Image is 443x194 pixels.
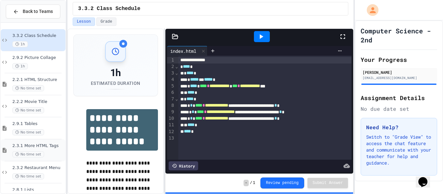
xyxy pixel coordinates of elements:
button: Grade [96,17,116,26]
div: 3 [167,70,175,76]
span: No time set [12,107,44,113]
button: Submit Answer [307,178,348,188]
span: No time set [12,85,44,91]
div: No due date set [361,105,437,113]
div: 11 [167,122,175,128]
div: 7 [167,96,175,102]
h3: Need Help? [366,123,432,131]
span: 2.3.2 Restaurant Menu [12,165,64,171]
div: 12 [167,129,175,135]
span: No time set [12,173,44,179]
div: 13 [167,135,175,142]
div: History [169,161,198,170]
span: 2.3.1 More HTML Tags [12,143,64,149]
span: 1h [12,63,28,69]
div: index.html [167,48,199,54]
span: Fold line [175,96,178,101]
span: 3.3.2 Class Schedule [78,5,140,13]
div: 4 [167,76,175,83]
button: Back to Teams [6,5,60,18]
div: index.html [167,46,208,56]
span: Back to Teams [23,8,53,15]
div: [EMAIL_ADDRESS][DOMAIN_NAME] [363,75,435,80]
span: No time set [12,129,44,135]
div: Estimated Duration [91,80,140,86]
span: / [250,180,252,186]
span: Fold line [175,70,178,75]
iframe: chat widget [416,168,437,188]
span: 3.3.2 Class Schedule [12,33,64,39]
h1: Computer Science - 2nd [361,26,437,44]
p: Switch to "Grade View" to access the chat feature and communicate with your teacher for help and ... [366,134,432,166]
div: 2 [167,63,175,70]
span: - [244,180,248,186]
span: 1 [253,180,255,186]
div: 10 [167,115,175,122]
span: 2.9.1 Tables [12,121,64,127]
div: My Account [360,3,380,17]
div: 5 [167,83,175,89]
div: [PERSON_NAME] [363,69,435,75]
span: No time set [12,151,44,157]
span: 2.2.2 Movie Title [12,99,64,105]
div: 1 [167,57,175,63]
div: 9 [167,109,175,115]
span: Submit Answer [313,180,343,186]
h2: Assignment Details [361,93,437,102]
button: Lesson [73,17,95,26]
div: 6 [167,89,175,96]
span: 1h [12,41,28,47]
button: Review pending [260,177,304,188]
h2: Your Progress [361,55,437,64]
span: Fold line [175,64,178,69]
span: 2.8.1 Lists [12,187,64,193]
span: 2.9.2 Picture Collage [12,55,64,61]
div: 1h [91,67,140,79]
div: 8 [167,102,175,109]
span: 2.2.1 HTML Structure [12,77,64,83]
